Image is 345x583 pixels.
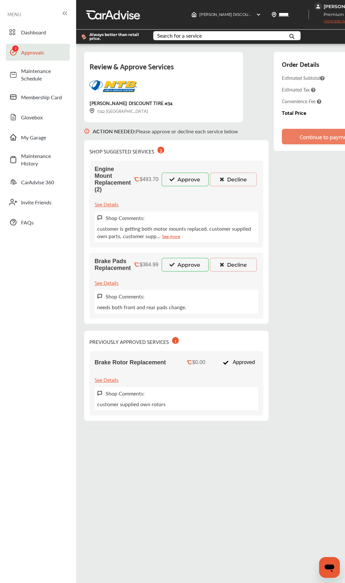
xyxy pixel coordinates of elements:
[84,122,89,140] img: svg+xml;base64,PHN2ZyB3aWR0aD0iMTYiIGhlaWdodD0iMTciIHZpZXdCb3g9IjAgMCAxNiAxNyIgZmlsbD0ibm9uZSIgeG...
[282,58,319,69] div: Order Details
[93,128,136,135] b: ACTION NEEDED :
[314,3,322,10] img: jVpblrzwTbfkPYzPPzSLxeg0AAAAASUVORK5CYII=
[21,199,66,206] span: Invite Friends
[6,89,70,105] a: Membership Card
[220,356,258,369] div: Approved
[282,98,321,104] span: Convenience Fee
[89,60,238,80] div: Review & Approve Services
[97,400,166,408] p: customer supplied own rotors
[106,214,144,222] label: Shop Comments:
[21,152,66,167] span: Maintenance History
[6,24,70,41] a: Dashboard
[192,359,205,365] div: $0.00
[7,12,21,17] span: MENU
[97,215,102,221] img: svg+xml;base64,PHN2ZyB3aWR0aD0iMTYiIGhlaWdodD0iMTciIHZpZXdCb3g9IjAgMCAxNiAxNyIgZmlsbD0ibm9uZSIgeG...
[89,336,179,346] div: PREVIOUSLY APPROVED SERVICES
[282,86,316,93] span: Estimated Tax
[21,93,66,101] span: Membership Card
[97,391,102,396] img: svg+xml;base64,PHN2ZyB3aWR0aD0iMTYiIGhlaWdodD0iMTciIHZpZXdCb3g9IjAgMCAxNiAxNyIgZmlsbD0ibm9uZSIgeG...
[89,33,143,41] span: Always better than retail price.
[6,109,70,126] a: Glovebox
[6,194,70,211] a: Invite Friends
[140,262,158,268] div: $364.99
[95,166,131,193] span: Engine Mount Replacement (2)
[89,145,164,155] div: SHOP SUGGESTED SERVICES
[21,67,66,82] span: Maintenance Schedule
[97,303,186,311] p: needs both front and rear pads change.
[21,178,66,186] span: CarAdvise 360
[89,80,137,93] img: logo-mavis.png
[97,225,256,240] p: customer is getting both motor mounts replaced. customer supplied own parts, customer supp…
[162,258,209,272] button: Approve
[162,232,180,240] a: See more
[81,34,86,40] img: dollor_label_vector.a70140d1.svg
[140,176,158,182] div: $493.70
[157,147,164,153] div: 2
[21,29,66,36] span: Dashboard
[6,214,70,231] a: FAQs
[95,258,131,272] span: Brake Pads Replacement
[282,75,325,81] span: Estimated Subtotal
[95,278,119,287] div: See Details
[95,200,119,208] div: See Details
[210,173,257,186] button: Decline
[21,134,66,141] span: My Garage
[157,33,202,38] div: Search for a service
[6,64,70,85] a: Maintenance Schedule
[106,293,144,300] label: Shop Comments:
[172,337,179,344] div: 1
[93,128,238,135] p: Please approve or decline each service below
[95,375,119,384] div: See Details
[21,219,66,226] span: FAQs
[21,114,66,121] span: Glovebox
[21,49,66,56] span: Approvals
[6,129,70,146] a: My Garage
[89,107,148,115] div: 1742 [GEOGRAPHIC_DATA]
[89,98,173,107] div: [PERSON_NAME] DISCOUNT TIRE #34
[210,258,257,272] button: Decline
[6,44,70,61] a: Approvals
[282,110,306,115] div: Total Price
[191,12,197,17] img: header-home-logo.8d720a4f.svg
[162,173,209,186] button: Approve
[6,149,70,170] a: Maintenance History
[95,359,166,366] span: Brake Rotor Replacement
[256,12,261,17] img: header-down-arrow.9dd2ce7d.svg
[106,390,144,397] label: Shop Comments:
[89,108,95,114] img: svg+xml;base64,PHN2ZyB3aWR0aD0iMTYiIGhlaWdodD0iMTciIHZpZXdCb3g9IjAgMCAxNiAxNyIgZmlsbD0ibm9uZSIgeG...
[271,12,277,17] img: location_vector.a44bc228.svg
[319,557,340,578] iframe: Button to launch messaging window
[6,174,70,190] a: CarAdvise 360
[97,294,102,299] img: svg+xml;base64,PHN2ZyB3aWR0aD0iMTYiIGhlaWdodD0iMTciIHZpZXdCb3g9IjAgMCAxNiAxNyIgZmlsbD0ibm9uZSIgeG...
